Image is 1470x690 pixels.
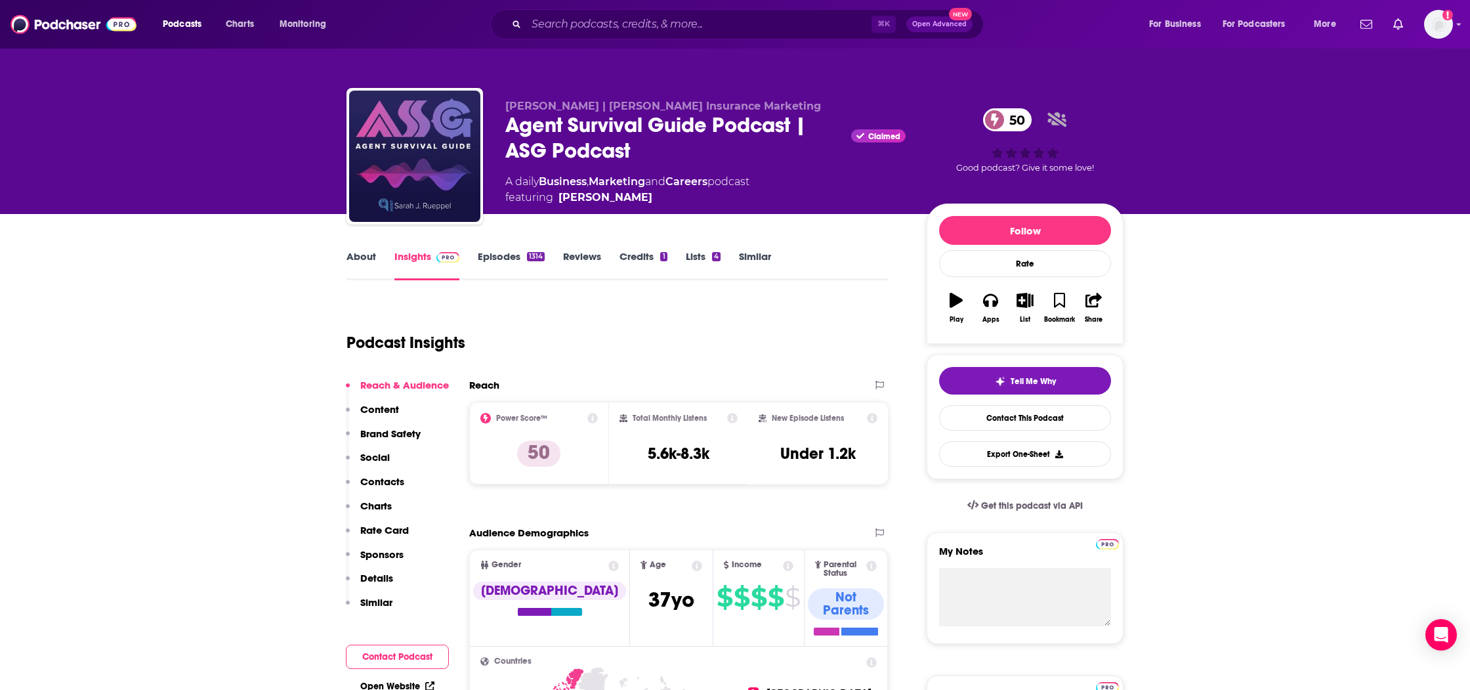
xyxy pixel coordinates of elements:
[226,15,254,33] span: Charts
[346,250,376,280] a: About
[648,587,694,613] span: 37 yo
[780,444,856,464] h3: Under 1.2k
[10,12,136,37] img: Podchaser - Follow, Share and Rate Podcasts
[473,582,626,600] div: [DEMOGRAPHIC_DATA]
[436,252,459,263] img: Podchaser Pro
[957,490,1093,522] a: Get this podcast via API
[360,475,404,488] p: Contacts
[505,174,749,205] div: A daily podcast
[280,15,326,33] span: Monitoring
[1011,376,1056,387] span: Tell Me Why
[563,250,601,280] a: Reviews
[950,316,963,324] div: Play
[808,588,884,620] div: Not Parents
[734,587,749,608] span: $
[981,500,1083,511] span: Get this podcast via API
[939,216,1111,245] button: Follow
[665,175,707,188] a: Careers
[539,175,587,188] a: Business
[973,284,1007,332] button: Apps
[154,14,219,35] button: open menu
[1077,284,1111,332] button: Share
[1008,284,1042,332] button: List
[360,524,409,536] p: Rate Card
[270,14,343,35] button: open menu
[1214,14,1305,35] button: open menu
[1314,15,1336,33] span: More
[939,367,1111,395] button: tell me why sparkleTell Me Why
[1305,14,1353,35] button: open menu
[1424,10,1453,39] img: User Profile
[995,376,1005,387] img: tell me why sparkle
[1424,10,1453,39] button: Show profile menu
[785,587,800,608] span: $
[768,587,784,608] span: $
[526,14,871,35] input: Search podcasts, credits, & more...
[1223,15,1286,33] span: For Podcasters
[496,414,547,423] h2: Power Score™
[1140,14,1217,35] button: open menu
[739,250,771,280] a: Similar
[503,9,996,39] div: Search podcasts, credits, & more...
[939,250,1111,277] div: Rate
[360,451,390,464] p: Social
[360,427,421,440] p: Brand Safety
[939,545,1111,568] label: My Notes
[492,561,521,569] span: Gender
[686,250,721,280] a: Lists4
[346,548,404,572] button: Sponsors
[394,250,459,280] a: InsightsPodchaser Pro
[163,15,201,33] span: Podcasts
[346,451,390,475] button: Social
[469,379,499,391] h2: Reach
[868,133,900,140] span: Claimed
[1085,316,1102,324] div: Share
[1424,10,1453,39] span: Logged in as thomaskoenig
[505,100,821,112] span: [PERSON_NAME] | [PERSON_NAME] Insurance Marketing
[939,284,973,332] button: Play
[1042,284,1076,332] button: Bookmark
[906,16,973,32] button: Open AdvancedNew
[349,91,480,222] img: Agent Survival Guide Podcast | ASG Podcast
[360,500,392,512] p: Charts
[505,190,749,205] span: featuring
[717,587,732,608] span: $
[949,8,973,20] span: New
[517,441,560,467] p: 50
[1096,539,1119,550] img: Podchaser Pro
[469,527,589,539] h2: Audience Demographics
[1442,10,1453,20] svg: Add a profile image
[996,108,1032,131] span: 50
[558,190,652,205] a: Sarah J. Rueppel
[939,441,1111,467] button: Export One-Sheet
[751,587,766,608] span: $
[772,414,844,423] h2: New Episode Listens
[912,21,967,28] span: Open Advanced
[927,100,1123,182] div: 50Good podcast? Give it some love!
[346,645,449,669] button: Contact Podcast
[660,252,667,261] div: 1
[619,250,667,280] a: Credits1
[1020,316,1030,324] div: List
[346,596,392,620] button: Similar
[1044,316,1075,324] div: Bookmark
[346,572,393,596] button: Details
[360,379,449,391] p: Reach & Audience
[1149,15,1201,33] span: For Business
[360,596,392,609] p: Similar
[1425,619,1457,651] div: Open Intercom Messenger
[346,379,449,403] button: Reach & Audience
[645,175,665,188] span: and
[346,475,404,500] button: Contacts
[939,405,1111,431] a: Contact This Podcast
[1388,13,1408,35] a: Show notifications dropdown
[346,500,392,524] button: Charts
[360,403,399,416] p: Content
[589,175,645,188] a: Marketing
[494,657,532,666] span: Countries
[360,572,393,584] p: Details
[1096,537,1119,550] a: Pro website
[982,316,999,324] div: Apps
